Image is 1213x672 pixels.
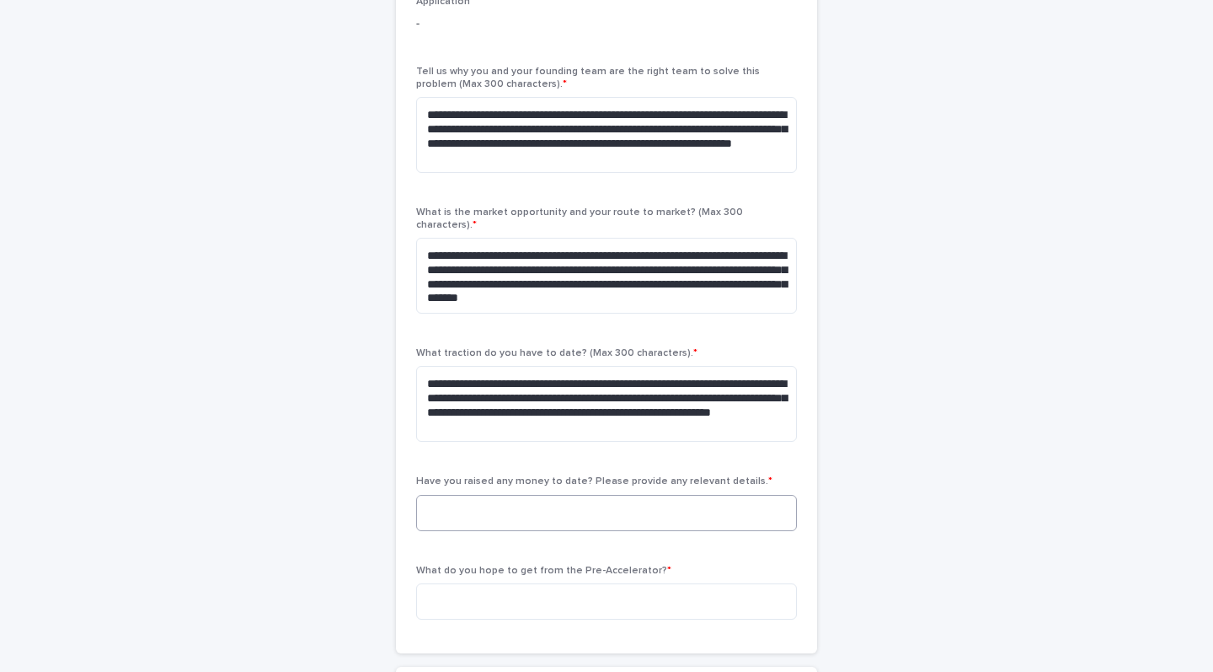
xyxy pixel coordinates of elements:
span: Tell us why you and your founding team are the right team to solve this problem (Max 300 characte... [416,67,760,89]
span: What traction do you have to date? (Max 300 characters). [416,348,697,358]
span: What do you hope to get from the Pre-Accelerator? [416,566,671,576]
span: Have you raised any money to date? Please provide any relevant details. [416,476,772,487]
p: - [416,15,797,33]
span: What is the market opportunity and your route to market? (Max 300 characters). [416,207,743,229]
